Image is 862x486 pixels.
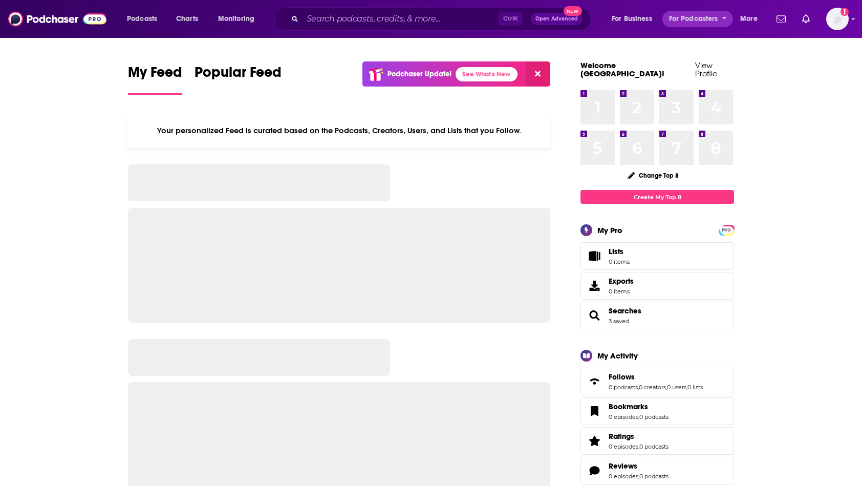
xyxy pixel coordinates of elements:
[609,461,637,471] span: Reviews
[195,64,282,87] span: Popular Feed
[584,434,605,448] a: Ratings
[580,397,734,425] span: Bookmarks
[564,6,582,16] span: New
[666,384,667,391] span: ,
[639,443,669,450] a: 0 podcasts
[580,427,734,455] span: Ratings
[605,11,665,27] button: open menu
[195,64,282,95] a: Popular Feed
[303,11,499,27] input: Search podcasts, credits, & more...
[639,413,669,420] a: 0 podcasts
[667,384,686,391] a: 0 users
[639,384,666,391] a: 0 creators
[584,308,605,323] a: Searches
[128,113,550,148] div: Your personalized Feed is curated based on the Podcasts, Creators, Users, and Lists that you Follow.
[638,443,639,450] span: ,
[609,432,634,441] span: Ratings
[798,10,814,28] a: Show notifications dropdown
[169,11,204,27] a: Charts
[609,277,634,286] span: Exports
[531,13,583,25] button: Open AdvancedNew
[499,12,523,26] span: Ctrl K
[456,67,518,81] a: See What's New
[826,8,849,30] span: Logged in as dkcsports
[609,402,648,411] span: Bookmarks
[662,11,733,27] button: open menu
[127,12,157,26] span: Podcasts
[639,473,669,480] a: 0 podcasts
[584,463,605,478] a: Reviews
[584,279,605,293] span: Exports
[597,351,638,361] div: My Activity
[120,11,170,27] button: open menu
[609,288,634,295] span: 0 items
[621,169,685,182] button: Change Top 8
[638,384,639,391] span: ,
[720,226,732,234] span: PRO
[387,70,451,78] p: Podchaser Update!
[826,8,849,30] button: Show profile menu
[609,258,630,265] span: 0 items
[733,11,770,27] button: open menu
[176,12,198,26] span: Charts
[609,318,629,325] a: 3 saved
[638,473,639,480] span: ,
[609,432,669,441] a: Ratings
[638,413,639,420] span: ,
[580,242,734,270] a: Lists
[609,443,638,450] a: 0 episodes
[609,306,641,315] a: Searches
[211,11,268,27] button: open menu
[609,413,638,420] a: 0 episodes
[686,384,687,391] span: ,
[584,404,605,418] a: Bookmarks
[826,8,849,30] img: User Profile
[609,461,669,471] a: Reviews
[597,225,622,235] div: My Pro
[609,402,669,411] a: Bookmarks
[772,10,790,28] a: Show notifications dropdown
[740,12,758,26] span: More
[609,473,638,480] a: 0 episodes
[841,8,849,16] svg: Add a profile image
[669,12,718,26] span: For Podcasters
[218,12,254,26] span: Monitoring
[609,372,635,382] span: Follows
[580,272,734,300] a: Exports
[580,302,734,329] span: Searches
[695,60,717,78] a: View Profile
[284,7,601,31] div: Search podcasts, credits, & more...
[128,64,182,95] a: My Feed
[535,16,578,22] span: Open Advanced
[584,374,605,389] a: Follows
[609,247,630,256] span: Lists
[580,190,734,204] a: Create My Top 8
[580,368,734,395] span: Follows
[609,384,638,391] a: 0 podcasts
[612,12,652,26] span: For Business
[687,384,703,391] a: 0 lists
[580,60,664,78] a: Welcome [GEOGRAPHIC_DATA]!
[128,64,182,87] span: My Feed
[720,226,732,234] a: PRO
[609,247,623,256] span: Lists
[580,457,734,484] span: Reviews
[584,249,605,263] span: Lists
[609,372,703,382] a: Follows
[8,9,106,29] img: Podchaser - Follow, Share and Rate Podcasts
